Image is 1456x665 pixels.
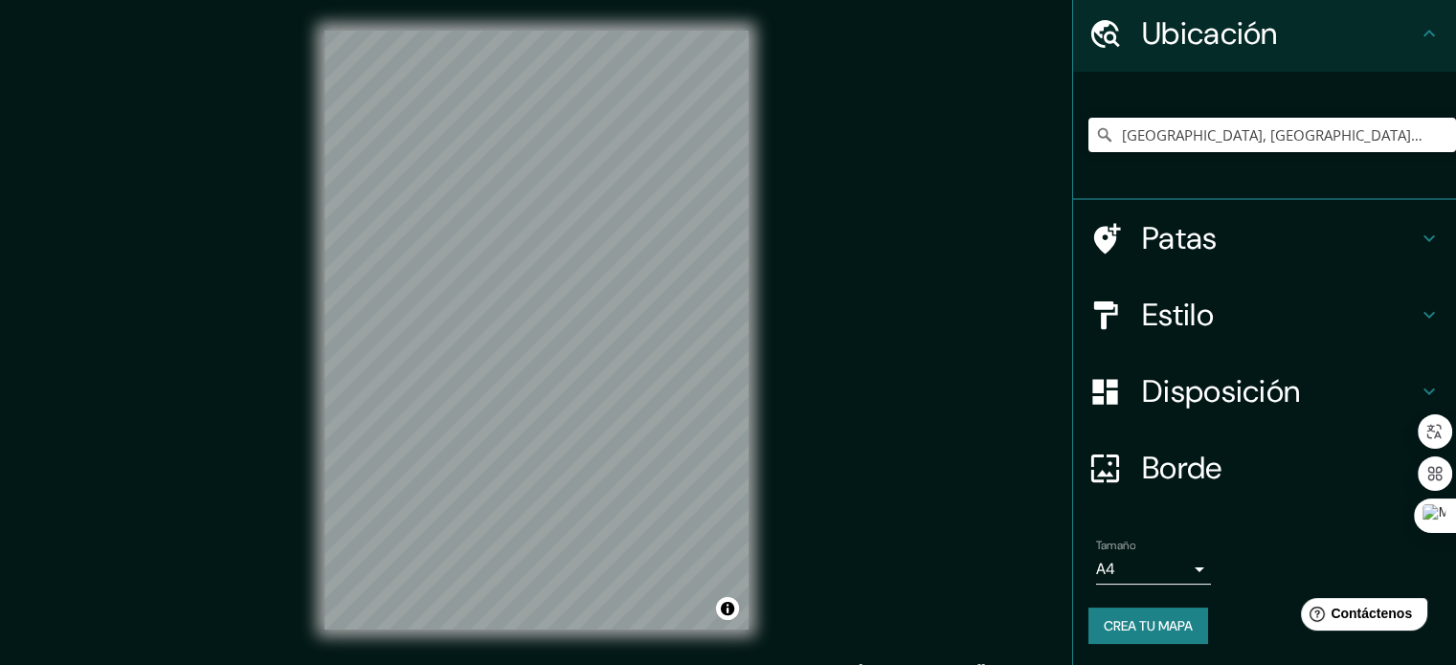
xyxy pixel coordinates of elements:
[1096,559,1115,579] font: A4
[1142,448,1222,488] font: Borde
[1142,371,1300,411] font: Disposición
[1073,430,1456,506] div: Borde
[1142,218,1218,258] font: Patas
[1073,277,1456,353] div: Estilo
[1142,295,1214,335] font: Estilo
[1096,538,1135,553] font: Tamaño
[1286,590,1435,644] iframe: Lanzador de widgets de ayuda
[1088,118,1456,152] input: Elige tu ciudad o zona
[1096,554,1211,585] div: A4
[1073,353,1456,430] div: Disposición
[1142,13,1278,54] font: Ubicación
[716,597,739,620] button: Activar o desactivar atribución
[1073,200,1456,277] div: Patas
[1088,608,1208,644] button: Crea tu mapa
[1104,617,1193,634] font: Crea tu mapa
[325,31,749,630] canvas: Mapa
